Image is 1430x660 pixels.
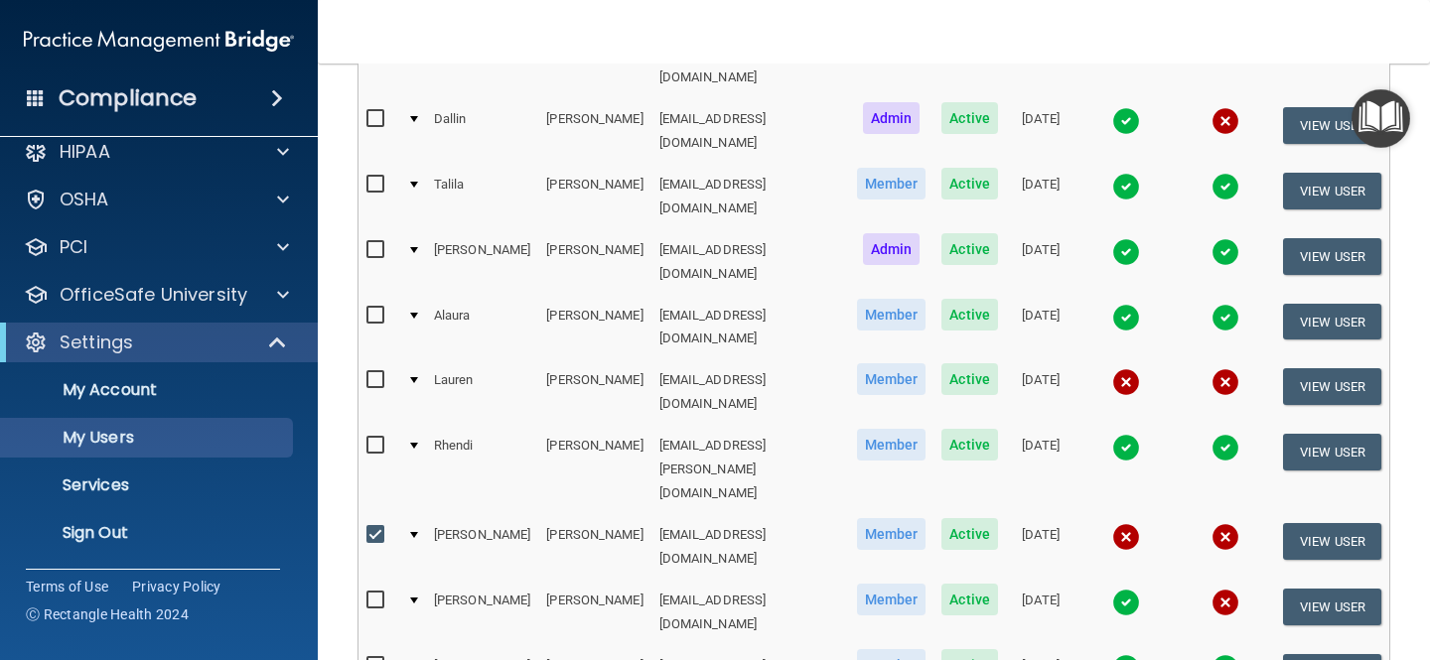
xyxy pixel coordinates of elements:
[1006,514,1075,580] td: [DATE]
[941,363,998,395] span: Active
[538,425,650,514] td: [PERSON_NAME]
[26,577,108,596] a: Terms of Use
[24,235,289,259] a: PCI
[426,359,538,425] td: Lauren
[1086,519,1406,598] iframe: Drift Widget Chat Controller
[24,283,289,307] a: OfficeSafe University
[857,518,927,550] span: Member
[651,359,849,425] td: [EMAIL_ADDRESS][DOMAIN_NAME]
[1352,89,1410,148] button: Open Resource Center
[941,102,998,134] span: Active
[1283,434,1381,470] button: View User
[1283,173,1381,209] button: View User
[13,523,284,543] p: Sign Out
[941,299,998,330] span: Active
[1212,368,1239,396] img: cross.ca9f0e7f.svg
[1006,98,1075,164] td: [DATE]
[1212,107,1239,135] img: cross.ca9f0e7f.svg
[1006,359,1075,425] td: [DATE]
[132,577,221,596] a: Privacy Policy
[651,164,849,229] td: [EMAIL_ADDRESS][DOMAIN_NAME]
[941,168,998,199] span: Active
[60,235,87,259] p: PCI
[59,84,197,112] h4: Compliance
[1112,589,1140,616] img: tick.e7d51cea.svg
[1006,229,1075,295] td: [DATE]
[1283,107,1381,144] button: View User
[857,584,927,615] span: Member
[1112,304,1140,331] img: tick.e7d51cea.svg
[863,102,921,134] span: Admin
[1283,304,1381,340] button: View User
[857,363,927,395] span: Member
[1112,173,1140,200] img: tick.e7d51cea.svg
[60,330,133,354] p: Settings
[941,429,998,461] span: Active
[538,514,650,580] td: [PERSON_NAME]
[426,164,538,229] td: Talila
[1112,238,1140,266] img: tick.e7d51cea.svg
[1112,434,1140,462] img: tick.e7d51cea.svg
[26,604,189,624] span: Ⓒ Rectangle Health 2024
[24,140,289,164] a: HIPAA
[651,229,849,295] td: [EMAIL_ADDRESS][DOMAIN_NAME]
[13,475,284,495] p: Services
[60,140,110,164] p: HIPAA
[538,295,650,360] td: [PERSON_NAME]
[863,233,921,265] span: Admin
[538,98,650,164] td: [PERSON_NAME]
[426,425,538,514] td: Rhendi
[60,283,247,307] p: OfficeSafe University
[857,299,927,330] span: Member
[1112,368,1140,396] img: cross.ca9f0e7f.svg
[1212,238,1239,266] img: tick.e7d51cea.svg
[538,164,650,229] td: [PERSON_NAME]
[538,359,650,425] td: [PERSON_NAME]
[24,330,288,354] a: Settings
[1006,295,1075,360] td: [DATE]
[941,584,998,615] span: Active
[24,188,289,211] a: OSHA
[1212,589,1239,616] img: cross.ca9f0e7f.svg
[426,98,538,164] td: Dallin
[426,580,538,645] td: [PERSON_NAME]
[13,428,284,448] p: My Users
[651,98,849,164] td: [EMAIL_ADDRESS][DOMAIN_NAME]
[941,518,998,550] span: Active
[1006,425,1075,514] td: [DATE]
[426,514,538,580] td: [PERSON_NAME]
[857,429,927,461] span: Member
[941,233,998,265] span: Active
[651,580,849,645] td: [EMAIL_ADDRESS][DOMAIN_NAME]
[1006,580,1075,645] td: [DATE]
[1283,368,1381,405] button: View User
[651,425,849,514] td: [EMAIL_ADDRESS][PERSON_NAME][DOMAIN_NAME]
[24,21,294,61] img: PMB logo
[1283,238,1381,275] button: View User
[1212,434,1239,462] img: tick.e7d51cea.svg
[426,295,538,360] td: Alaura
[538,229,650,295] td: [PERSON_NAME]
[13,380,284,400] p: My Account
[1283,589,1381,625] button: View User
[1006,164,1075,229] td: [DATE]
[1212,173,1239,200] img: tick.e7d51cea.svg
[60,188,109,211] p: OSHA
[538,580,650,645] td: [PERSON_NAME]
[1112,107,1140,135] img: tick.e7d51cea.svg
[651,295,849,360] td: [EMAIL_ADDRESS][DOMAIN_NAME]
[857,168,927,199] span: Member
[426,229,538,295] td: [PERSON_NAME]
[651,514,849,580] td: [EMAIL_ADDRESS][DOMAIN_NAME]
[1212,304,1239,331] img: tick.e7d51cea.svg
